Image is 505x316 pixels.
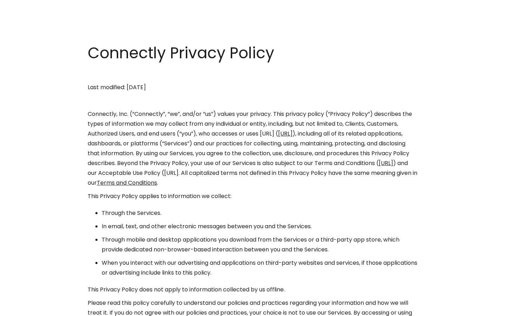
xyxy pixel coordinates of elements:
[102,208,417,218] li: Through the Services.
[379,159,393,167] a: [URL]
[14,304,42,314] ul: Language list
[97,179,157,187] a: Terms and Conditions
[7,303,42,314] aside: Language selected: English
[102,235,417,255] li: Through mobile and desktop applications you download from the Services or a third-party app store...
[88,42,417,64] h1: Connectly Privacy Policy
[102,222,417,231] li: In email, text, and other electronic messages between you and the Services.
[88,83,417,92] p: Last modified: [DATE]
[88,285,417,295] p: This Privacy Policy does not apply to information collected by us offline.
[278,130,292,138] a: [URL]
[88,109,417,188] p: Connectly, Inc. (“Connectly”, “we”, and/or “us”) values your privacy. This privacy policy (“Priva...
[88,69,417,79] p: ‍
[102,258,417,278] li: When you interact with our advertising and applications on third-party websites and services, if ...
[88,191,417,201] p: This Privacy Policy applies to information we collect:
[88,96,417,106] p: ‍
